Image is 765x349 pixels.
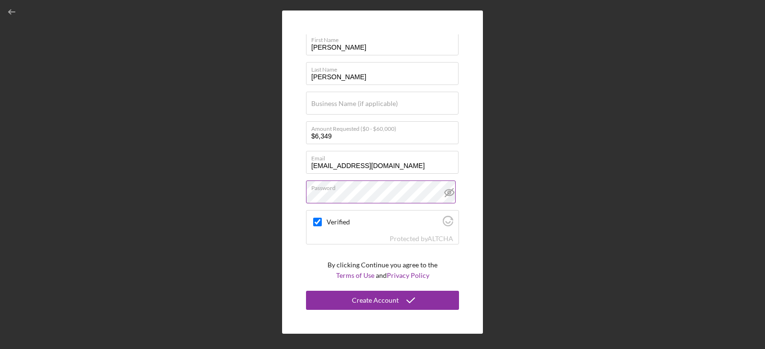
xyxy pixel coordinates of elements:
[306,291,459,310] button: Create Account
[443,220,453,228] a: Visit Altcha.org
[311,100,398,107] label: Business Name (if applicable)
[390,235,453,243] div: Protected by
[311,122,459,132] label: Amount Requested ($0 - $60,000)
[328,260,437,281] p: By clicking Continue you agree to the and
[427,234,453,243] a: Visit Altcha.org
[311,181,459,191] label: Password
[311,63,459,73] label: Last Name
[352,291,399,310] div: Create Account
[387,271,429,279] a: Privacy Policy
[311,33,459,43] label: First Name
[336,271,374,279] a: Terms of Use
[311,151,459,162] label: Email
[327,218,440,226] label: Verified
